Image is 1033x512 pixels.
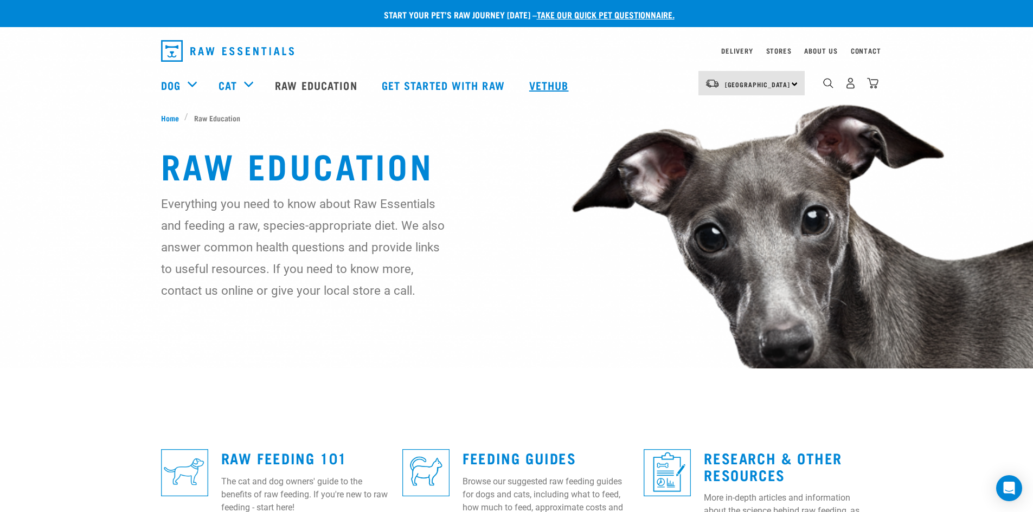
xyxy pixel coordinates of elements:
img: re-icons-cat2-sq-blue.png [402,449,450,496]
a: Dog [161,77,181,93]
a: Vethub [518,63,582,107]
div: Open Intercom Messenger [996,475,1022,501]
p: Everything you need to know about Raw Essentials and feeding a raw, species-appropriate diet. We ... [161,193,446,301]
a: Research & Other Resources [704,453,842,478]
a: Contact [851,49,881,53]
a: Get started with Raw [371,63,518,107]
span: Home [161,112,179,124]
a: Stores [766,49,792,53]
img: user.png [845,77,856,89]
img: home-icon@2x.png [867,77,878,89]
img: re-icons-dog3-sq-blue.png [161,449,208,496]
nav: breadcrumbs [161,112,872,124]
img: van-moving.png [705,79,720,88]
a: Home [161,112,185,124]
a: Delivery [721,49,753,53]
img: Raw Essentials Logo [161,40,294,62]
a: Raw Feeding 101 [221,453,347,462]
img: re-icons-healthcheck1-sq-blue.png [644,449,691,496]
img: home-icon-1@2x.png [823,78,833,88]
a: Cat [219,77,237,93]
a: Feeding Guides [463,453,576,462]
a: take our quick pet questionnaire. [537,12,675,17]
a: Raw Education [264,63,370,107]
span: [GEOGRAPHIC_DATA] [725,82,791,86]
a: About Us [804,49,837,53]
h1: Raw Education [161,145,872,184]
nav: dropdown navigation [152,36,881,66]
